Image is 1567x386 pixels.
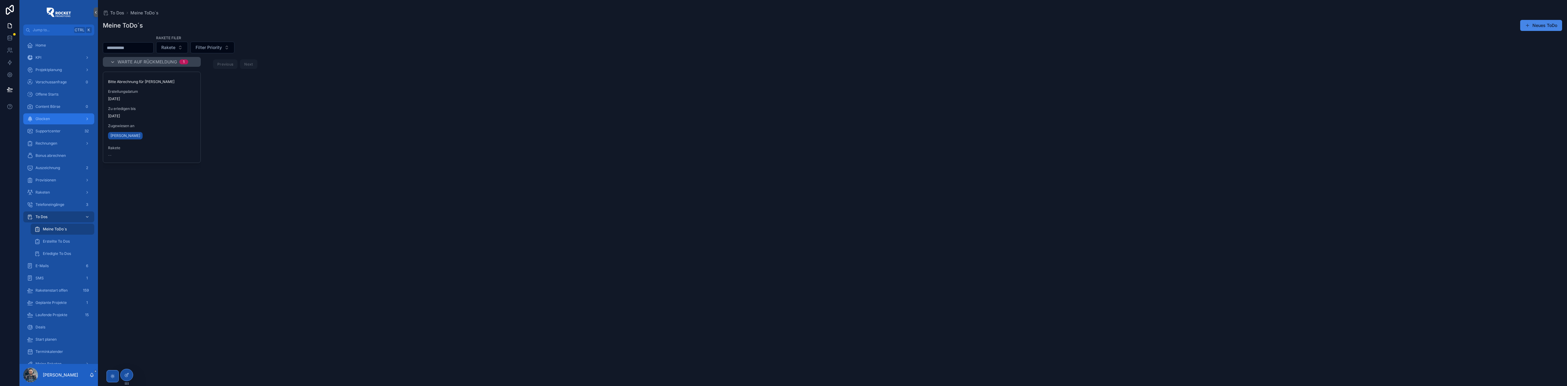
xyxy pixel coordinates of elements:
span: Rakete [108,146,196,150]
span: Raketenstart offen [36,288,68,293]
span: [DATE] [108,96,196,101]
span: Bitte Abrechnung für [PERSON_NAME] [108,79,196,84]
a: Offene Starts [23,89,94,100]
a: KPI [23,52,94,63]
h1: Meine ToDo´s [103,21,143,30]
span: Rechnungen [36,141,57,146]
span: K [86,28,91,32]
a: Rechnungen [23,138,94,149]
span: To Dos [36,214,47,219]
span: Zu erledigen bis [108,106,196,111]
a: Raketenstart offen159 [23,285,94,296]
a: To Dos [103,10,124,16]
span: Bonus abrechnen [36,153,66,158]
div: 1 [183,59,185,64]
div: 0 [83,103,91,110]
a: Deals [23,322,94,333]
a: Meine Raketen [23,358,94,369]
a: Telefoneingänge3 [23,199,94,210]
span: Rakete [161,44,175,51]
a: SMS1 [23,273,94,284]
div: 2 [83,164,91,172]
span: Telefoneingänge [36,202,64,207]
span: Warte auf Rückmeldung [118,59,177,65]
div: 6 [83,262,91,270]
div: 32 [83,127,91,135]
span: Erstellte To Dos [43,239,70,244]
span: Content Börse [36,104,60,109]
a: Bitte Abrechnung für [PERSON_NAME]Erstellungsdatum[DATE]Zu erledigen bis[DATE]Zugewiesen an[PERSO... [103,72,201,163]
span: Geplante Projekte [36,300,67,305]
div: 1 [83,299,91,306]
a: Start planen [23,334,94,345]
a: Geplante Projekte1 [23,297,94,308]
div: 159 [81,287,91,294]
button: Select Button [190,42,234,53]
span: E-Mails [36,263,49,268]
span: Provisionen [36,178,56,183]
div: 0 [83,78,91,86]
span: Auszeichnung [36,165,60,170]
a: Terminkalender [23,346,94,357]
span: Filter Priority [196,44,222,51]
span: KPI [36,55,41,60]
button: Neues ToDo [1520,20,1562,31]
a: Meine ToDo´s [130,10,159,16]
a: Home [23,40,94,51]
a: Auszeichnung2 [23,162,94,173]
span: Erledigte To Dos [43,251,71,256]
span: -- [108,153,112,158]
span: [PERSON_NAME] [110,133,140,138]
span: Terminkalender [36,349,63,354]
a: Glocken [23,113,94,124]
span: Laufende Projekte [36,312,67,317]
span: Meine ToDo´s [43,227,67,232]
a: Meine ToDo´s [31,224,94,235]
a: Laufende Projekte15 [23,309,94,320]
span: Start planen [36,337,57,342]
button: Select Button [156,42,188,53]
a: Projektplanung [23,64,94,75]
span: Erstellungsdatum [108,89,196,94]
a: Supportcenter32 [23,126,94,137]
a: Raketen [23,187,94,198]
span: SMS [36,276,44,281]
span: Vorschussanfrage [36,80,67,85]
img: App logo [47,7,71,17]
a: Provisionen [23,175,94,186]
span: To Dos [110,10,124,16]
span: Zugewiesen an [108,123,196,128]
span: Supportcenter [36,129,61,134]
span: Ctrl [74,27,85,33]
a: Erstellte To Dos [31,236,94,247]
span: Jump to... [33,28,72,32]
a: Content Börse0 [23,101,94,112]
a: Vorschussanfrage0 [23,77,94,88]
span: Offene Starts [36,92,58,97]
span: [DATE] [108,114,196,119]
span: Projektplanung [36,67,62,72]
a: E-Mails6 [23,260,94,271]
label: Rakete Filer [156,35,181,40]
a: Erledigte To Dos [31,248,94,259]
span: Meine Raketen [36,361,62,366]
div: 15 [83,311,91,319]
p: [PERSON_NAME] [43,372,78,378]
a: Bonus abrechnen [23,150,94,161]
span: Deals [36,325,45,330]
button: Jump to...CtrlK [23,25,94,36]
a: [PERSON_NAME] [108,132,143,139]
span: Raketen [36,190,50,195]
span: Glocken [36,116,50,121]
span: Home [36,43,46,48]
div: scrollable content [20,36,98,364]
div: 1 [83,274,91,282]
div: 3 [83,201,91,208]
a: To Dos [23,211,94,222]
